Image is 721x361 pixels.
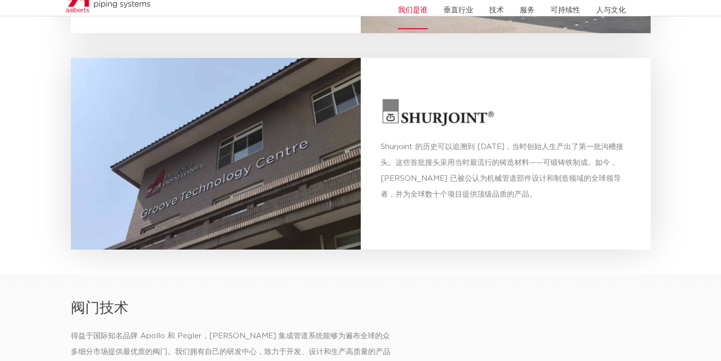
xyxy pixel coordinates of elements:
[381,143,623,198] font: Shurjoint 的历史可以追溯到 [DATE]，当时创始人生产出了第一批沟槽接头。这些首批接头采用当时最流行的铸造材料——可锻铸铁制成。如今，[PERSON_NAME] 已被公认为机械管道部...
[551,6,580,14] font: 可持续性
[444,6,473,14] font: 垂直行业
[398,6,428,14] font: 我们是谁
[520,6,535,14] font: 服务
[489,6,504,14] font: 技术
[596,6,626,14] font: 人与文化
[71,301,128,315] font: 阀门技术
